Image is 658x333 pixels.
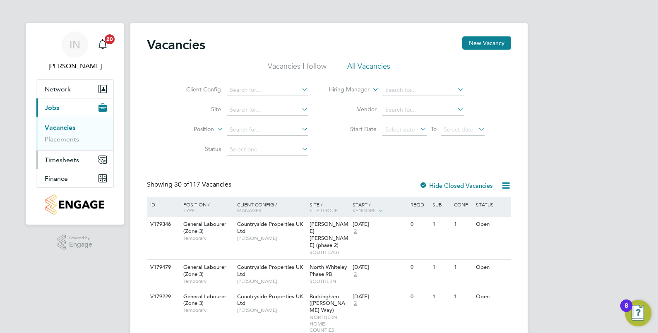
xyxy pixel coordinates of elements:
[45,85,71,93] span: Network
[227,144,308,156] input: Select one
[45,135,79,143] a: Placements
[237,264,303,278] span: Countryside Properties UK Ltd
[148,197,177,211] div: ID
[408,217,430,232] div: 0
[36,98,113,117] button: Jobs
[385,126,415,133] span: Select date
[237,207,262,213] span: Manager
[329,105,377,113] label: Vendor
[183,207,195,213] span: Type
[173,145,221,153] label: Status
[310,207,338,213] span: Site Group
[474,260,510,275] div: Open
[268,61,327,76] li: Vacancies I follow
[94,31,111,58] a: 20
[382,84,464,96] input: Search for...
[148,217,177,232] div: V179346
[69,235,92,242] span: Powered by
[177,197,235,217] div: Position /
[148,289,177,304] div: V179229
[166,125,214,134] label: Position
[45,156,79,164] span: Timesheets
[474,289,510,304] div: Open
[36,117,113,150] div: Jobs
[69,241,92,248] span: Engage
[307,197,351,217] div: Site /
[428,124,439,134] span: To
[105,34,115,44] span: 20
[58,235,93,250] a: Powered byEngage
[173,86,221,93] label: Client Config
[452,197,473,211] div: Conf
[183,307,233,314] span: Temporary
[452,217,473,232] div: 1
[474,197,510,211] div: Status
[227,104,308,116] input: Search for...
[36,151,113,169] button: Timesheets
[183,293,226,307] span: General Labourer (Zone 3)
[235,197,307,217] div: Client Config /
[310,220,348,249] span: [PERSON_NAME] [PERSON_NAME] (phase 2)
[408,197,430,211] div: Reqd
[183,278,233,285] span: Temporary
[329,125,377,133] label: Start Date
[183,220,226,235] span: General Labourer (Zone 3)
[147,180,233,189] div: Showing
[353,264,406,271] div: [DATE]
[148,260,177,275] div: V179479
[36,80,113,98] button: Network
[351,197,408,218] div: Start /
[408,260,430,275] div: 0
[382,104,464,116] input: Search for...
[347,61,390,76] li: All Vacancies
[237,307,305,314] span: [PERSON_NAME]
[310,278,349,285] span: SOUTHERN
[183,264,226,278] span: General Labourer (Zone 3)
[353,300,358,307] span: 2
[237,220,303,235] span: Countryside Properties UK Ltd
[353,228,358,235] span: 2
[444,126,473,133] span: Select date
[26,23,124,225] nav: Main navigation
[45,124,75,132] a: Vacancies
[430,260,452,275] div: 1
[36,194,114,215] a: Go to home page
[70,39,80,50] span: IN
[310,293,345,314] span: Buckingham ([PERSON_NAME] Way)
[237,293,303,307] span: Countryside Properties UK Ltd
[237,278,305,285] span: [PERSON_NAME]
[174,180,189,189] span: 30 of
[174,180,231,189] span: 117 Vacancies
[419,182,493,189] label: Hide Closed Vacancies
[45,175,68,182] span: Finance
[237,235,305,242] span: [PERSON_NAME]
[474,217,510,232] div: Open
[430,217,452,232] div: 1
[45,104,59,112] span: Jobs
[625,300,651,326] button: Open Resource Center, 8 new notifications
[353,221,406,228] div: [DATE]
[36,61,114,71] span: Isa Nawas
[322,86,370,94] label: Hiring Manager
[452,260,473,275] div: 1
[624,306,628,316] div: 8
[353,271,358,278] span: 2
[173,105,221,113] label: Site
[430,197,452,211] div: Sub
[462,36,511,50] button: New Vacancy
[227,84,308,96] input: Search for...
[46,194,104,215] img: countryside-properties-logo-retina.png
[353,293,406,300] div: [DATE]
[353,207,376,213] span: Vendors
[408,289,430,304] div: 0
[310,249,349,256] span: SOUTH-EAST
[36,31,114,71] a: IN[PERSON_NAME]
[36,169,113,187] button: Finance
[430,289,452,304] div: 1
[227,124,308,136] input: Search for...
[452,289,473,304] div: 1
[310,264,347,278] span: North Whiteley Phase 9B
[183,235,233,242] span: Temporary
[147,36,205,53] h2: Vacancies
